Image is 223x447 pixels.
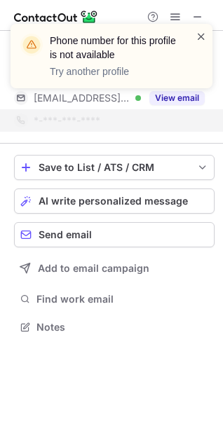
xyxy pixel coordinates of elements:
[36,293,209,305] span: Find work email
[20,34,43,56] img: warning
[39,229,92,240] span: Send email
[36,321,209,333] span: Notes
[14,188,215,214] button: AI write personalized message
[14,256,215,281] button: Add to email campaign
[39,162,190,173] div: Save to List / ATS / CRM
[14,155,215,180] button: save-profile-one-click
[38,263,149,274] span: Add to email campaign
[14,289,215,309] button: Find work email
[50,34,179,62] header: Phone number for this profile is not available
[14,222,215,247] button: Send email
[39,195,188,207] span: AI write personalized message
[50,64,179,78] p: Try another profile
[14,317,215,337] button: Notes
[14,8,98,25] img: ContactOut v5.3.10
